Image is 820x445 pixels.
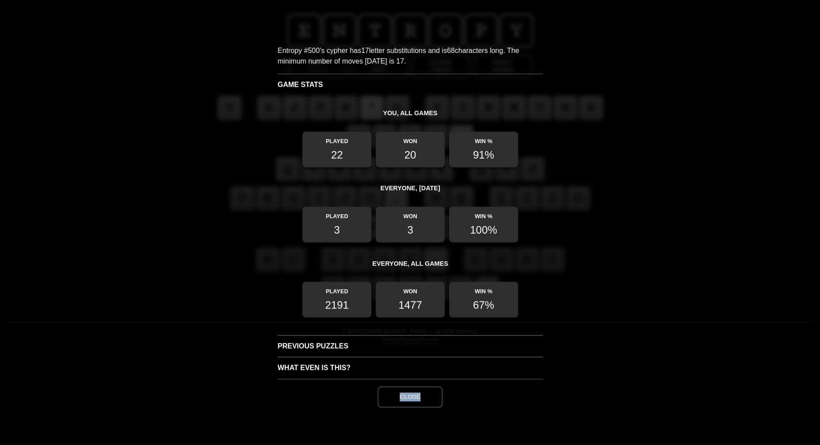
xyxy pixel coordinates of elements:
[378,386,442,407] button: Close
[375,144,444,167] span: 20
[302,282,371,295] h5: Played
[375,207,444,219] h5: Won
[375,295,444,318] span: 1477
[449,207,518,219] h5: Win %
[302,207,371,219] h5: Played
[375,282,444,295] h5: Won
[278,45,543,74] p: Entropy #500's cypher has letter substitutions and is characters long. The minimum number of move...
[278,74,543,95] h3: Game Stats
[375,132,444,144] h5: Won
[278,178,543,196] h4: Everyone, [DATE]
[278,253,543,272] h4: Everyone, all games
[449,132,518,144] h5: Win %
[278,102,543,121] h4: You, all games
[375,219,444,242] span: 3
[302,295,371,318] span: 2191
[302,144,371,167] span: 22
[446,47,454,54] span: 68
[449,282,518,295] h5: Win %
[449,144,518,167] span: 91%
[302,219,371,242] span: 3
[449,219,518,242] span: 100%
[302,132,371,144] h5: Played
[278,357,543,379] h3: What even is this?
[278,336,543,357] h3: Previous Puzzles
[361,47,369,54] span: 17
[449,295,518,318] span: 67%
